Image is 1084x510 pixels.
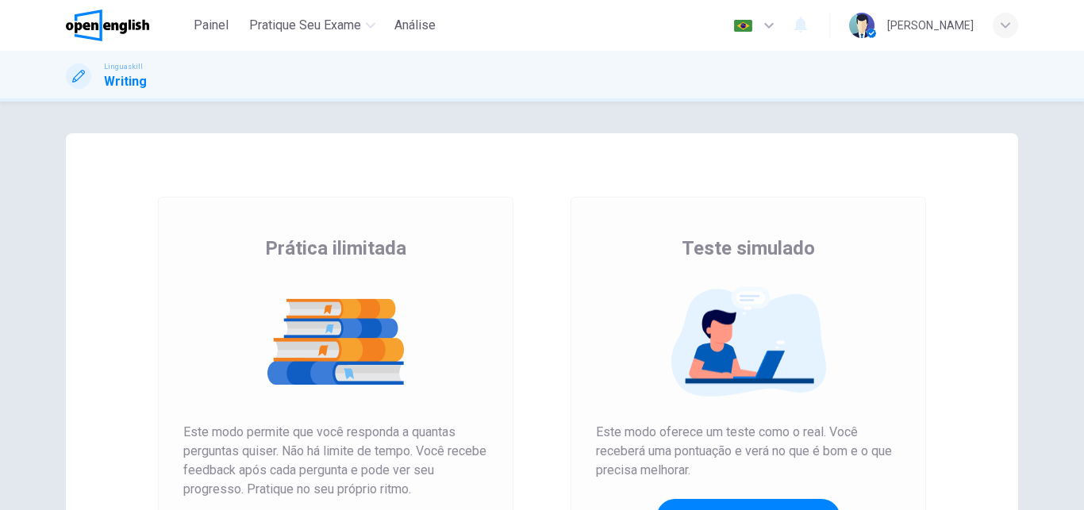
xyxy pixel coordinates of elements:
img: Profile picture [849,13,875,38]
button: Análise [388,11,442,40]
span: Painel [194,16,229,35]
span: Linguaskill [104,61,143,72]
span: Pratique seu exame [249,16,361,35]
span: Prática ilimitada [265,236,406,261]
button: Painel [186,11,236,40]
h1: Writing [104,72,147,91]
span: Análise [394,16,436,35]
img: OpenEnglish logo [66,10,149,41]
img: pt [733,20,753,32]
div: [PERSON_NAME] [887,16,974,35]
button: Pratique seu exame [243,11,382,40]
span: Este modo permite que você responda a quantas perguntas quiser. Não há limite de tempo. Você rece... [183,423,488,499]
span: Este modo oferece um teste como o real. Você receberá uma pontuação e verá no que é bom e o que p... [596,423,901,480]
span: Teste simulado [682,236,815,261]
a: OpenEnglish logo [66,10,186,41]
